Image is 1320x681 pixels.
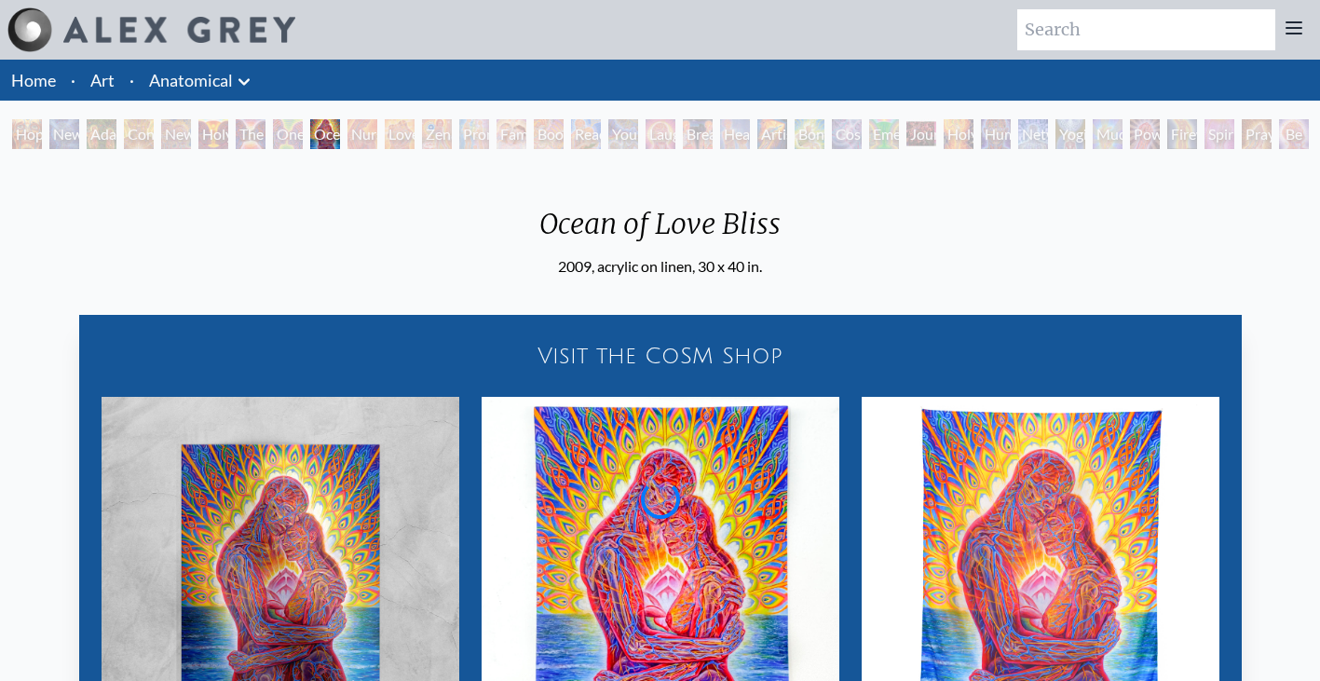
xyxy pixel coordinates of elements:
div: Power to the Peaceful [1130,119,1160,149]
li: · [63,60,83,101]
div: Love Circuit [385,119,415,149]
a: Home [11,70,56,90]
div: One Taste [273,119,303,149]
div: Mudra [1093,119,1123,149]
div: Emerald Grail [869,119,899,149]
div: Cosmic Lovers [832,119,862,149]
div: 2009, acrylic on linen, 30 x 40 in. [524,255,796,278]
div: Boo-boo [534,119,564,149]
div: Nursing [347,119,377,149]
div: Be a Good Human Being [1279,119,1309,149]
div: Breathing [683,119,713,149]
div: Hope [12,119,42,149]
div: Ocean of Love Bliss [310,119,340,149]
div: Yogi & the Möbius Sphere [1055,119,1085,149]
div: Laughing Man [646,119,675,149]
div: New Man [DEMOGRAPHIC_DATA]: [DEMOGRAPHIC_DATA] Mind [49,119,79,149]
div: Spirit Animates the Flesh [1204,119,1234,149]
div: Praying Hands [1242,119,1272,149]
li: · [122,60,142,101]
a: Visit the CoSM Shop [90,326,1231,386]
input: Search [1017,9,1275,50]
div: Young & Old [608,119,638,149]
div: The Kiss [236,119,265,149]
div: Artist's Hand [757,119,787,149]
div: Ocean of Love Bliss [524,207,796,255]
div: Contemplation [124,119,154,149]
div: Promise [459,119,489,149]
div: New Man New Woman [161,119,191,149]
div: Family [497,119,526,149]
a: Art [90,67,115,93]
a: Anatomical [149,67,233,93]
div: Reading [571,119,601,149]
div: Healing [720,119,750,149]
div: Networks [1018,119,1048,149]
div: Human Geometry [981,119,1011,149]
div: Holy Fire [944,119,973,149]
div: Adam & Eve [87,119,116,149]
div: Firewalking [1167,119,1197,149]
div: Zena Lotus [422,119,452,149]
div: Bond [795,119,824,149]
div: Journey of the Wounded Healer [906,119,936,149]
div: Holy Grail [198,119,228,149]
